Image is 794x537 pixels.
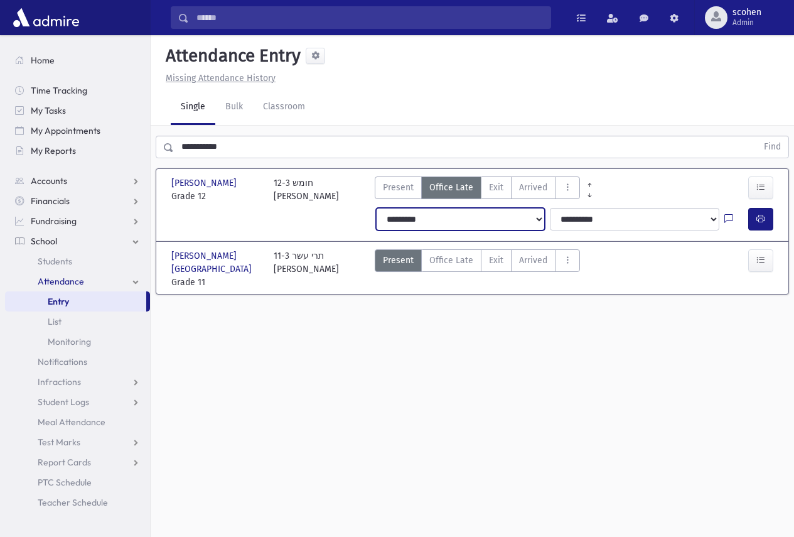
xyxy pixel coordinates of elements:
span: Report Cards [38,457,91,468]
div: AttTypes [375,176,580,203]
a: My Reports [5,141,150,161]
a: Financials [5,191,150,211]
span: Test Marks [38,437,80,448]
span: School [31,236,57,247]
a: Attendance [5,271,150,291]
span: Office Late [429,181,473,194]
span: Office Late [429,254,473,267]
a: Entry [5,291,146,312]
span: List [48,316,62,327]
span: Exit [489,181,503,194]
a: My Tasks [5,100,150,121]
div: AttTypes [375,249,580,289]
input: Search [189,6,550,29]
span: [PERSON_NAME][GEOGRAPHIC_DATA] [171,249,261,276]
h5: Attendance Entry [161,45,301,67]
a: Test Marks [5,432,150,452]
a: Student Logs [5,392,150,412]
span: Arrived [519,181,547,194]
a: Report Cards [5,452,150,472]
button: Find [756,136,788,158]
span: Entry [48,296,69,307]
a: Single [171,90,215,125]
a: Monitoring [5,332,150,352]
a: Accounts [5,171,150,191]
span: My Appointments [31,125,100,136]
span: Grade 12 [171,190,261,203]
span: [PERSON_NAME] [171,176,239,190]
span: Attendance [38,276,84,287]
a: Bulk [215,90,253,125]
span: Teacher Schedule [38,497,108,508]
a: Missing Attendance History [161,73,276,84]
span: Fundraising [31,215,77,227]
span: Present [383,181,414,194]
a: List [5,312,150,332]
a: Classroom [253,90,315,125]
span: Exit [489,254,503,267]
span: Infractions [38,376,81,388]
a: Fundraising [5,211,150,231]
span: Time Tracking [31,85,87,96]
span: Meal Attendance [38,416,105,428]
div: 12-3 חומש [PERSON_NAME] [274,176,339,203]
div: 11-3 תרי עשר [PERSON_NAME] [274,249,339,289]
span: Financials [31,195,70,207]
span: Arrived [519,254,547,267]
a: Meal Attendance [5,412,150,432]
span: My Reports [31,145,76,156]
a: Time Tracking [5,80,150,100]
span: Student Logs [38,396,89,408]
u: Missing Attendance History [166,73,276,84]
span: Admin [732,18,761,28]
a: My Appointments [5,121,150,141]
a: Home [5,50,150,70]
span: Students [38,256,72,267]
span: Monitoring [48,336,91,347]
span: Home [31,55,55,66]
a: Teacher Schedule [5,492,150,513]
img: AdmirePro [10,5,82,30]
span: Present [383,254,414,267]
span: Notifications [38,356,87,367]
a: Infractions [5,372,150,392]
a: School [5,231,150,251]
span: Grade 11 [171,276,261,289]
a: PTC Schedule [5,472,150,492]
a: Students [5,251,150,271]
span: scohen [732,8,761,18]
span: PTC Schedule [38,477,92,488]
span: Accounts [31,175,67,187]
span: My Tasks [31,105,66,116]
a: Notifications [5,352,150,372]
